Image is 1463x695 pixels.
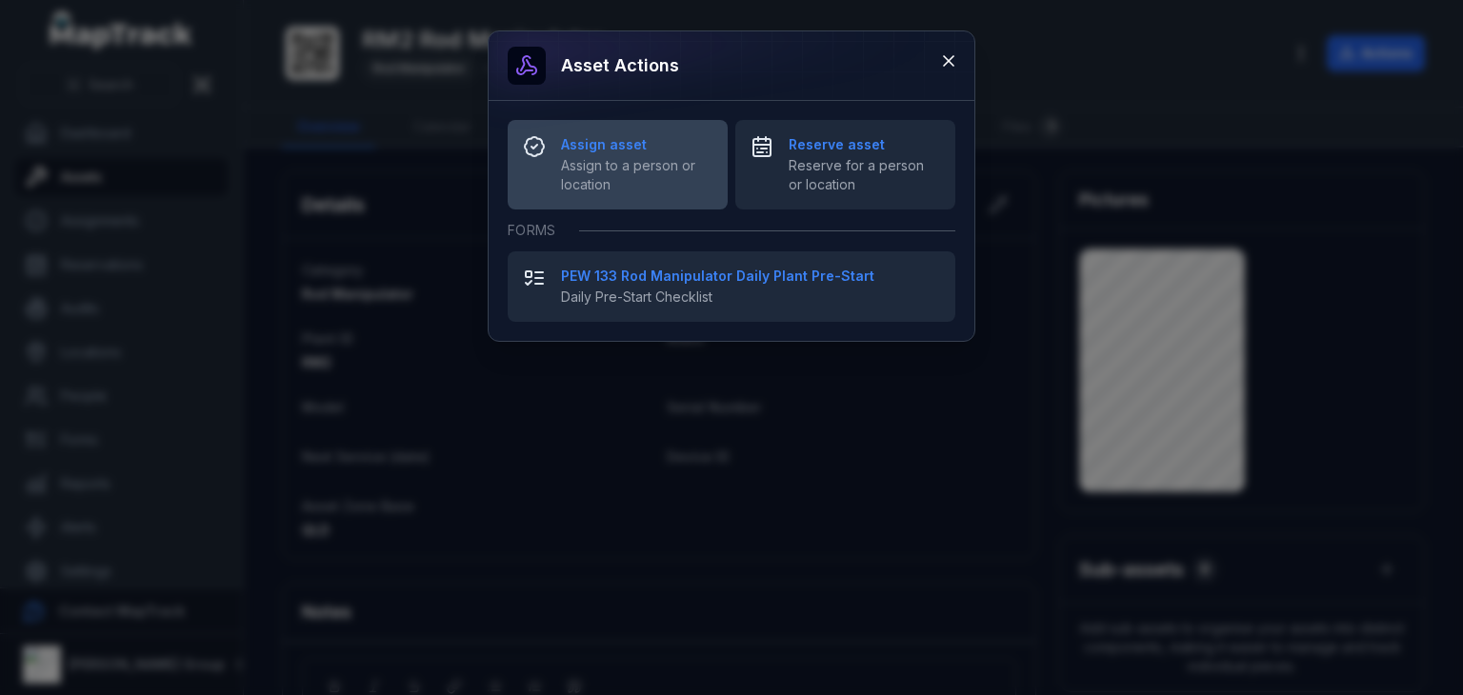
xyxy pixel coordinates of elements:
strong: PEW 133 Rod Manipulator Daily Plant Pre-Start [561,267,940,286]
span: Assign to a person or location [561,156,712,194]
button: Assign assetAssign to a person or location [508,120,728,209]
span: Daily Pre-Start Checklist [561,288,940,307]
button: Reserve assetReserve for a person or location [735,120,955,209]
div: Forms [508,209,955,251]
h3: Asset actions [561,52,679,79]
strong: Assign asset [561,135,712,154]
button: PEW 133 Rod Manipulator Daily Plant Pre-StartDaily Pre-Start Checklist [508,251,955,322]
span: Reserve for a person or location [789,156,940,194]
strong: Reserve asset [789,135,940,154]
